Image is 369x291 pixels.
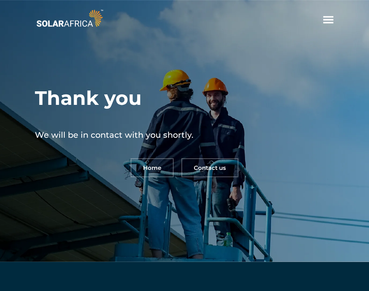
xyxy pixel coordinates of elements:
[35,127,275,143] h5: We will be in contact with you shortly.
[143,165,161,171] span: Home
[131,158,174,177] a: Home
[194,165,226,171] span: Contact us
[35,85,141,112] h1: Thank you
[322,14,334,26] a: hello
[181,158,238,177] a: Contact us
